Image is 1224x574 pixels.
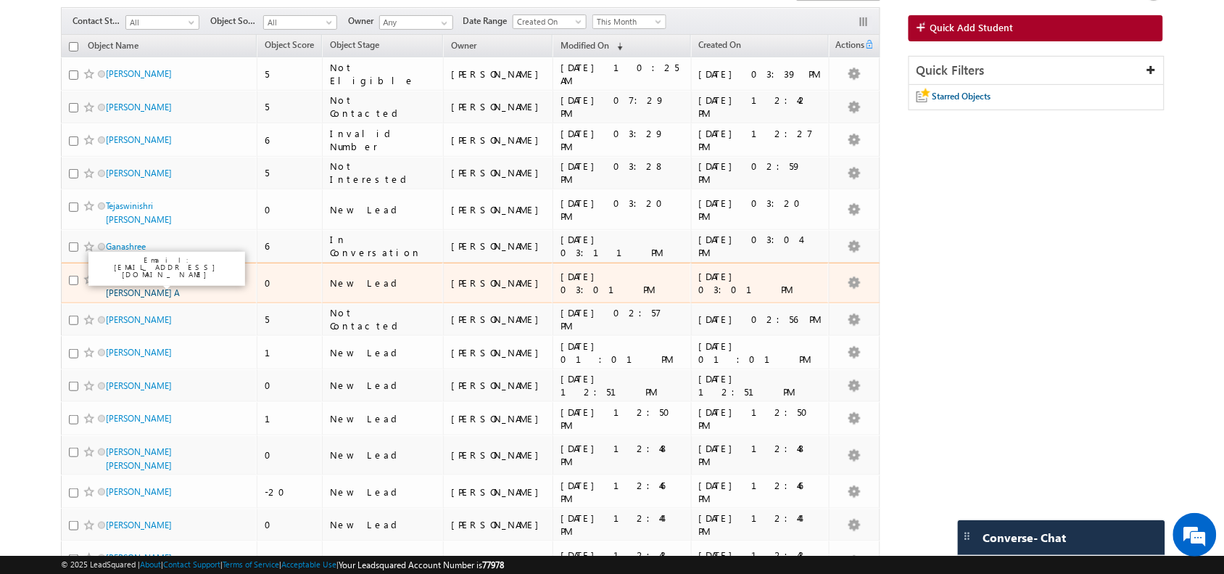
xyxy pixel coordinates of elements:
a: Created On [513,15,587,29]
span: Your Leadsquared Account Number is [339,559,504,570]
div: New Lead [330,203,437,216]
a: Object Score [257,37,321,56]
a: Created On [692,37,749,56]
span: This Month [593,15,662,28]
p: Email: [EMAIL_ADDRESS][DOMAIN_NAME] [94,256,239,278]
a: Show All Items [434,16,452,30]
span: (sorted descending) [611,41,623,52]
div: [DATE] 12:50 PM [699,406,823,432]
div: [PERSON_NAME] [451,346,546,359]
a: [PERSON_NAME] [PERSON_NAME] [106,446,172,471]
div: 6 [265,134,315,147]
div: Not Eligible [330,61,437,87]
div: 0 [265,276,315,290]
div: New Lead [330,412,437,425]
div: [DATE] 12:44 PM [699,512,823,538]
div: 5 [265,100,315,113]
div: [PERSON_NAME] [451,67,546,81]
div: Not Contacted [330,94,437,120]
div: 0 [265,518,315,531]
div: 0 [265,379,315,392]
div: [DATE] 12:46 PM [699,479,823,505]
div: [DATE] 12:50 PM [561,406,685,432]
a: Object Stage [323,37,386,56]
div: 5 [265,313,315,326]
div: [PERSON_NAME] [451,276,546,290]
div: [PERSON_NAME] [451,555,546,568]
span: 77978 [482,559,504,570]
div: [DATE] 12:51 PM [561,372,685,398]
em: Start Chat [197,447,263,467]
a: [PERSON_NAME] [106,380,172,391]
div: [PERSON_NAME] [451,485,546,499]
span: Converse - Chat [983,531,1067,544]
div: 0 [265,203,315,216]
div: New Lead [330,555,437,568]
span: Contact Stage [73,15,125,28]
a: Quick Add Student [909,15,1163,41]
div: New Lead [330,276,437,290]
a: Tejaswinishri [PERSON_NAME] [106,200,172,225]
div: [DATE] 03:29 PM [561,127,685,153]
a: [PERSON_NAME] [106,134,172,145]
span: All [126,16,195,29]
span: All [264,16,333,29]
div: [PERSON_NAME] [451,166,546,179]
div: [PERSON_NAME] [451,239,546,253]
div: [DATE] 12:51 PM [699,372,823,398]
a: Acceptable Use [281,559,336,569]
a: [PERSON_NAME] [106,102,172,112]
div: Chat with us now [75,76,244,95]
div: New Lead [330,485,437,499]
a: Object Name [80,38,146,57]
a: Contact Support [163,559,220,569]
div: [DATE] 02:59 PM [699,160,823,186]
div: [DATE] 12:48 PM [561,442,685,468]
div: [PERSON_NAME] [451,379,546,392]
div: [DATE] 12:48 PM [699,442,823,468]
div: Not Contacted [330,306,437,332]
div: [DATE] 03:39 PM [699,67,823,81]
div: [PERSON_NAME] [451,448,546,462]
div: New Lead [330,518,437,531]
a: Ganashree [106,241,146,252]
span: Quick Add Student [930,21,1014,34]
div: Quick Filters [909,57,1164,85]
a: [PERSON_NAME] [106,68,172,79]
span: Object Source [210,15,263,28]
span: Owner [348,15,379,28]
div: New Lead [330,448,437,462]
div: In Conversation [330,233,437,259]
div: Minimize live chat window [238,7,273,42]
span: Owner [451,40,476,51]
a: Terms of Service [223,559,279,569]
div: [DATE] 03:20 PM [561,197,685,223]
a: All [263,15,337,30]
div: [PERSON_NAME] [451,134,546,147]
div: [PERSON_NAME] [451,313,546,326]
div: [PERSON_NAME] [451,100,546,113]
div: -20 [265,485,315,499]
input: Check all records [69,42,78,52]
div: 1 [265,346,315,359]
div: [DATE] 12:46 PM [561,479,685,505]
div: New Lead [330,379,437,392]
div: 6 [265,239,315,253]
div: [DATE] 01:01 PM [699,340,823,366]
span: © 2025 LeadSquared | | | | | [61,558,504,572]
a: [PERSON_NAME] [106,168,172,179]
span: Modified On [561,40,609,51]
textarea: Type your message and hit 'Enter' [19,134,265,435]
div: 5 [265,67,315,81]
div: [PERSON_NAME] [451,518,546,531]
input: Type to Search [379,15,453,30]
div: New Lead [330,346,437,359]
div: [DATE] 03:01 PM [699,270,823,296]
img: carter-drag [962,530,973,542]
a: About [140,559,161,569]
span: Created On [699,39,742,50]
div: [DATE] 03:20 PM [699,197,823,223]
span: Actions [830,37,864,56]
div: [DATE] 01:01 PM [561,340,685,366]
a: Modified On (sorted descending) [553,37,630,56]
